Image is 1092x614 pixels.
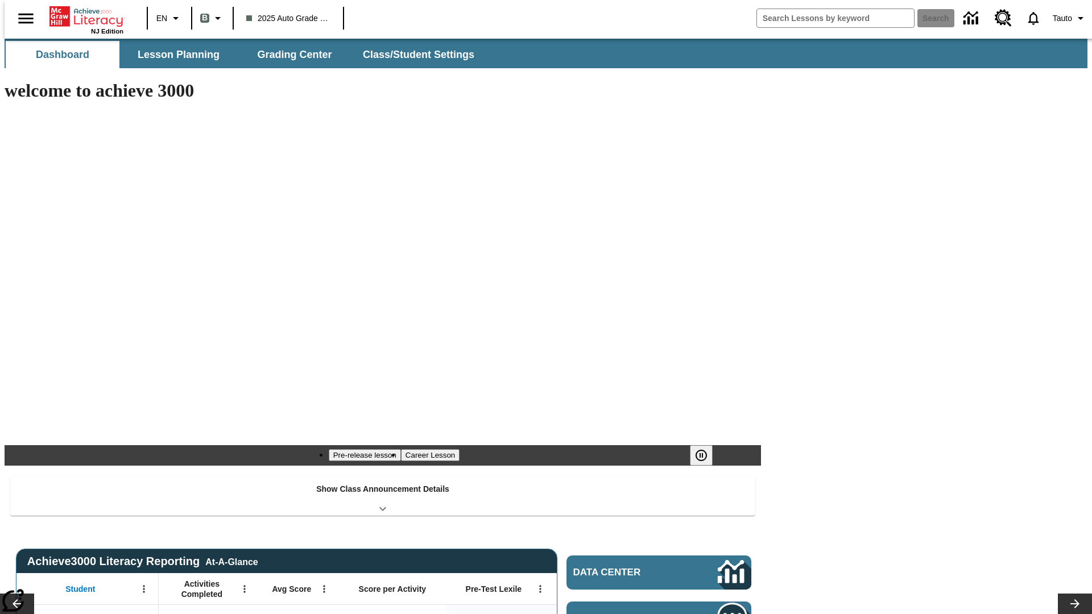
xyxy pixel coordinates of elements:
[156,13,167,24] span: EN
[196,8,229,28] button: Boost Class color is gray green. Change class color
[236,580,253,598] button: Open Menu
[329,449,401,461] button: Slide 1 Pre-release lesson
[246,13,330,24] span: 2025 Auto Grade 1 B
[122,41,235,68] button: Lesson Planning
[5,80,761,101] h1: welcome to achieve 3000
[91,28,123,35] span: NJ Edition
[359,584,427,594] span: Score per Activity
[757,9,914,27] input: search field
[49,4,123,35] div: Home
[466,584,522,594] span: Pre-Test Lexile
[957,3,988,34] a: Data Center
[238,41,351,68] button: Grading Center
[690,445,713,466] button: Pause
[316,580,333,598] button: Open Menu
[151,8,188,28] button: Language: EN, Select a language
[573,567,680,578] span: Data Center
[65,584,95,594] span: Student
[5,39,1087,68] div: SubNavbar
[1019,3,1048,33] a: Notifications
[401,449,460,461] button: Slide 2 Career Lesson
[272,584,311,594] span: Avg Score
[566,555,751,590] a: Data Center
[988,3,1019,34] a: Resource Center, Will open in new tab
[690,445,724,466] div: Pause
[164,579,239,599] span: Activities Completed
[205,555,258,567] div: At-A-Glance
[135,580,152,598] button: Open Menu
[532,580,549,598] button: Open Menu
[1048,8,1092,28] button: Profile/Settings
[6,41,119,68] button: Dashboard
[316,483,449,495] p: Show Class Announcement Details
[27,555,258,568] span: Achieve3000 Literacy Reporting
[1058,594,1092,614] button: Lesson carousel, Next
[5,41,485,68] div: SubNavbar
[202,11,208,25] span: B
[49,5,123,28] a: Home
[1053,13,1072,24] span: Tauto
[354,41,483,68] button: Class/Student Settings
[10,476,755,516] div: Show Class Announcement Details
[9,2,43,35] button: Open side menu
